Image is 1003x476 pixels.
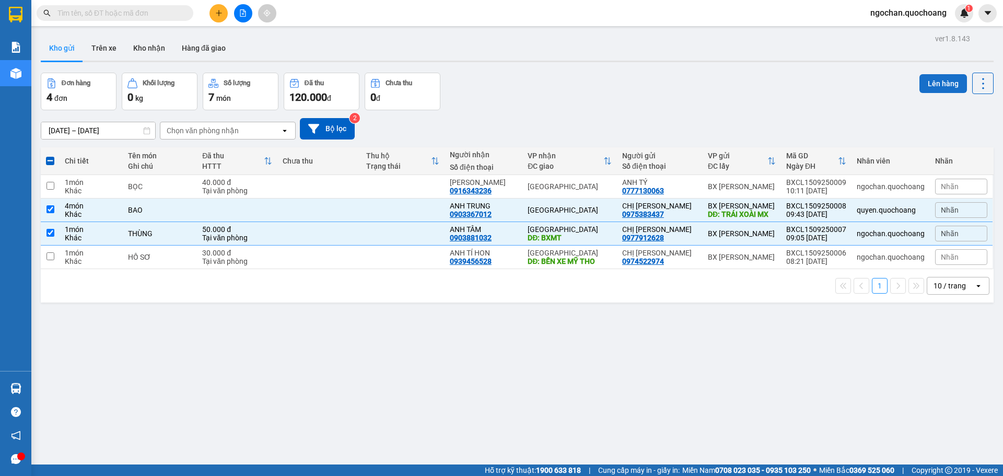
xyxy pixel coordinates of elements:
div: 0903367012 [450,210,492,218]
span: Gửi: [9,10,25,21]
div: Số lượng [224,79,250,87]
div: HỒ SƠ [128,253,192,261]
button: 1 [872,278,888,294]
div: 50.000 đ [202,225,272,234]
div: BX [PERSON_NAME] [708,202,776,210]
span: 120.000 [289,91,327,103]
div: THÙNG [128,229,192,238]
div: Đã thu [305,79,324,87]
div: ĐC giao [528,162,603,170]
span: Nhận: [100,9,125,20]
div: [GEOGRAPHIC_DATA] [528,225,612,234]
div: ngochan.quochoang [857,253,925,261]
span: question-circle [11,407,21,417]
img: warehouse-icon [10,68,21,79]
div: VP nhận [528,152,603,160]
span: đ [376,94,380,102]
span: 0 [370,91,376,103]
div: Chưa thu [283,157,356,165]
div: 08:21 [DATE] [786,257,846,265]
th: Toggle SortBy [703,147,781,175]
div: Nhân viên [857,157,925,165]
span: aim [263,9,271,17]
span: kg [135,94,143,102]
div: quyen.quochoang [857,206,925,214]
button: Kho gửi [41,36,83,61]
span: 1 [967,5,971,12]
span: món [216,94,231,102]
button: Đã thu120.000đ [284,73,359,110]
div: BỌC [128,182,192,191]
div: NGUYỄN THỊ LIỄU [450,178,517,187]
input: Tìm tên, số ĐT hoặc mã đơn [57,7,181,19]
div: 09:43 [DATE] [786,210,846,218]
span: 4 [46,91,52,103]
span: | [589,465,590,476]
div: 10:11 [DATE] [786,187,846,195]
button: Khối lượng0kg [122,73,197,110]
button: Kho nhận [125,36,173,61]
div: Ngày ĐH [786,162,838,170]
span: | [902,465,904,476]
button: Bộ lọc [300,118,355,140]
div: [GEOGRAPHIC_DATA] [528,182,612,191]
span: Nhãn [941,206,959,214]
div: Khác [65,234,118,242]
img: icon-new-feature [960,8,969,18]
div: ngochan.quochoang [857,182,925,191]
div: Trạng thái [366,162,431,170]
div: ĐC lấy [708,162,767,170]
div: BXCL1509250006 [786,249,846,257]
div: Tại văn phòng [202,257,272,265]
div: ANH TÂM [450,225,517,234]
div: 0777130063 [622,187,664,195]
span: Đã thu : [8,68,40,79]
button: Hàng đã giao [173,36,234,61]
svg: open [974,282,983,290]
button: caret-down [978,4,997,22]
div: Chưa thu [386,79,412,87]
img: warehouse-icon [10,383,21,394]
div: 0916343236 [450,187,492,195]
button: Lên hàng [919,74,967,93]
div: 09:05 [DATE] [786,234,846,242]
div: Chọn văn phòng nhận [167,125,239,136]
img: solution-icon [10,42,21,53]
div: 40.000 [8,67,94,80]
div: 0974522974 [622,257,664,265]
span: notification [11,431,21,440]
div: BXCL1509250007 [786,225,846,234]
div: Mã GD [786,152,838,160]
div: 0903881032 [450,234,492,242]
div: Đã thu [202,152,264,160]
div: 4 món [65,202,118,210]
div: 0939456528 [450,257,492,265]
div: Chi tiết [65,157,118,165]
button: Đơn hàng4đơn [41,73,116,110]
span: ⚪️ [813,468,817,472]
span: copyright [945,467,952,474]
span: caret-down [983,8,993,18]
span: plus [215,9,223,17]
div: CHỊ LAN [622,249,697,257]
div: BXCL1509250009 [786,178,846,187]
div: Tại văn phòng [202,187,272,195]
span: Miền Bắc [819,465,894,476]
div: DĐ: BXMT [528,234,612,242]
div: [GEOGRAPHIC_DATA] [528,249,612,257]
div: VP gửi [708,152,767,160]
svg: open [281,126,289,135]
button: aim [258,4,276,22]
button: plus [209,4,228,22]
span: Miền Nam [682,465,811,476]
input: Select a date range. [41,122,155,139]
div: CHỊ QUYÊN [622,202,697,210]
div: ANH TÝ [622,178,697,187]
div: BX [PERSON_NAME] [9,9,92,34]
div: ngochan.quochoang [857,229,925,238]
div: ver 1.8.143 [935,33,970,44]
span: Cung cấp máy in - giấy in: [598,465,680,476]
div: Thu hộ [366,152,431,160]
div: DĐ: BẾN XE MỸ THO [528,257,612,265]
div: DĐ: TRÁI XOÀI MX [708,210,776,218]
